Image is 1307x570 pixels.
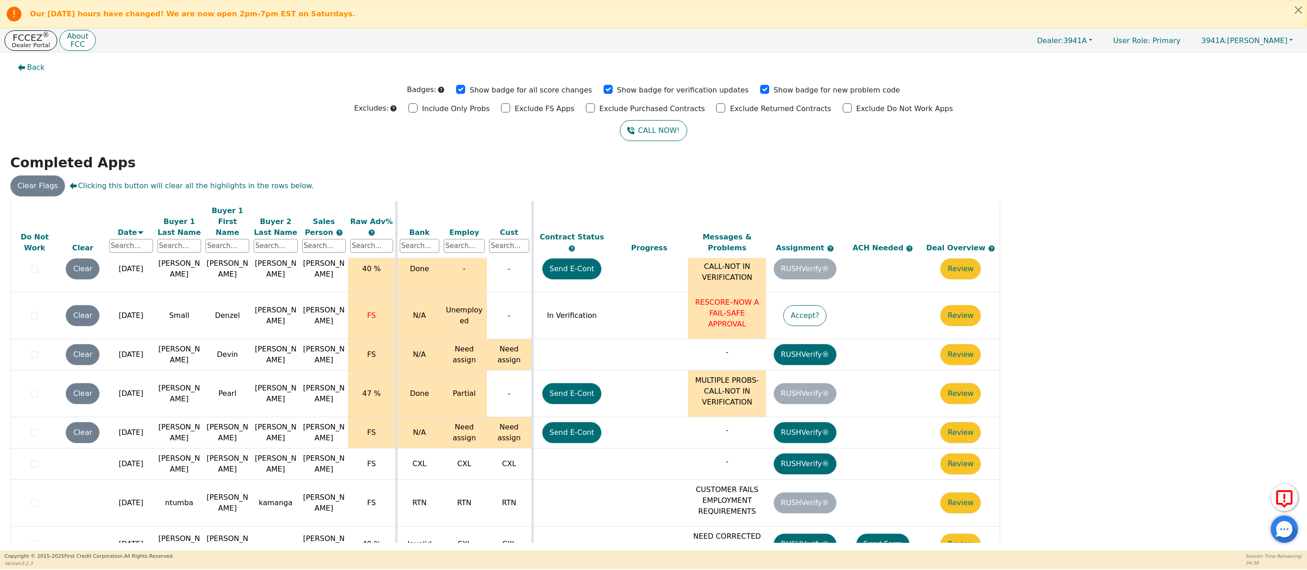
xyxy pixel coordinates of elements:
[542,383,602,404] button: Send E-Cont
[617,85,749,96] p: Show badge for verification updates
[350,217,393,225] span: Raw Adv%
[940,383,981,404] button: Review
[302,239,346,253] input: Search...
[10,57,52,78] button: Back
[400,239,440,253] input: Search...
[1246,560,1302,566] p: 34:39
[362,389,381,398] span: 47 %
[66,258,99,279] button: Clear
[774,344,836,365] button: RUSHVerify®
[396,339,442,370] td: N/A
[107,480,155,526] td: [DATE]
[540,233,604,241] span: Contract Status
[400,227,440,238] div: Bank
[13,232,57,253] div: Do Not Work
[487,448,532,480] td: CXL
[305,217,336,236] span: Sales Person
[367,311,376,320] span: FS
[107,339,155,370] td: [DATE]
[350,239,393,253] input: Search...
[442,292,487,339] td: Unemployed
[107,526,155,562] td: [DATE]
[1192,34,1302,48] button: 3941A:[PERSON_NAME]
[407,84,437,95] p: Badges:
[203,526,251,562] td: [PERSON_NAME]
[690,425,764,436] p: -
[940,453,981,474] button: Review
[69,180,314,191] span: Clicking this button will clear all the highlights in the rows below.
[254,216,297,238] div: Buyer 2 Last Name
[157,216,201,238] div: Buyer 1 Last Name
[926,244,995,252] span: Deal Overview
[66,305,99,326] button: Clear
[1290,0,1307,19] button: Close alert
[254,239,297,253] input: Search...
[396,292,442,339] td: N/A
[367,498,376,507] span: FS
[66,344,99,365] button: Clear
[774,422,836,443] button: RUSHVerify®
[203,480,251,526] td: [PERSON_NAME]
[442,448,487,480] td: CXL
[10,175,65,196] button: Clear Flags
[303,384,345,403] span: [PERSON_NAME]
[155,339,203,370] td: [PERSON_NAME]
[1201,36,1287,45] span: [PERSON_NAME]
[444,239,485,253] input: Search...
[303,493,345,512] span: [PERSON_NAME]
[362,264,381,273] span: 40 %
[203,339,251,370] td: Devin
[155,526,203,562] td: [PERSON_NAME]
[1027,34,1102,48] button: Dealer:3941A
[67,41,88,48] p: FCC
[487,417,532,448] td: Need assign
[776,244,827,252] span: Assignment
[1104,32,1189,49] p: Primary
[155,480,203,526] td: ntumba
[251,480,300,526] td: kamanga
[251,246,300,292] td: [PERSON_NAME]
[487,292,532,339] td: -
[362,540,381,548] span: 40 %
[442,480,487,526] td: RTN
[690,232,764,253] div: Messages & Problems
[599,103,705,114] p: Exclude Purchased Contracts
[940,258,981,279] button: Review
[487,480,532,526] td: RTN
[203,370,251,417] td: Pearl
[109,239,153,253] input: Search...
[620,120,687,141] a: CALL NOW!
[109,227,153,238] div: Date
[487,246,532,292] td: -
[396,526,442,562] td: Invalid
[470,85,592,96] p: Show badge for all score changes
[1201,36,1227,45] span: 3941A:
[107,417,155,448] td: [DATE]
[690,297,764,330] p: RESCORE–NOW A FAIL-SAFE APPROVAL
[774,453,836,474] button: RUSHVerify®
[422,103,490,114] p: Include Only Probs
[155,246,203,292] td: [PERSON_NAME]
[442,246,487,292] td: -
[940,492,981,513] button: Review
[487,370,532,417] td: -
[444,227,485,238] div: Employ
[12,33,50,42] p: FCCEZ
[940,344,981,365] button: Review
[303,306,345,325] span: [PERSON_NAME]
[303,345,345,364] span: [PERSON_NAME]
[155,448,203,480] td: [PERSON_NAME]
[396,480,442,526] td: RTN
[303,534,345,554] span: [PERSON_NAME]
[367,459,376,468] span: FS
[367,428,376,437] span: FS
[856,103,953,114] p: Exclude Do Not Work Apps
[155,292,203,339] td: Small
[206,205,249,238] div: Buyer 1 First Name
[251,370,300,417] td: [PERSON_NAME]
[303,259,345,278] span: [PERSON_NAME]
[690,250,764,283] p: MULTIPLE PROBS-CALL-NOT IN VERIFICATION
[1037,36,1087,45] span: 3941A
